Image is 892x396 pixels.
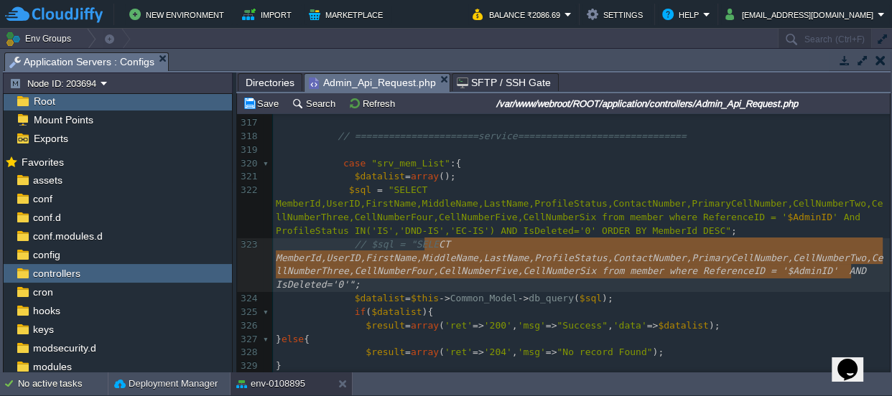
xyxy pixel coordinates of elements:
[422,306,434,317] span: ){
[30,341,98,354] a: modsecurity.d
[658,320,708,331] span: $datalist
[276,334,282,344] span: }
[445,346,473,357] span: 'ret'
[30,323,56,336] a: keys
[237,292,260,306] div: 324
[355,306,366,317] span: if
[237,333,260,346] div: 327
[439,171,455,181] span: ();
[355,239,439,250] span: // $sql = "SELE
[473,6,565,23] button: Balance ₹2086.69
[237,359,260,373] div: 329
[457,74,551,91] span: SFTP / SSH Gate
[18,372,108,395] div: No active tasks
[731,225,737,236] span: ;
[237,306,260,319] div: 325
[30,192,55,205] span: conf
[366,346,405,357] span: $result
[237,130,260,143] div: 318
[439,320,445,331] span: (
[445,320,473,331] span: 'ret'
[613,320,647,331] span: 'data'
[518,346,546,357] span: 'msg'
[30,230,105,242] span: conf.modules.d
[237,157,260,171] div: 320
[30,174,65,187] span: assets
[237,184,260,197] div: 322
[30,211,63,224] a: conf.d
[411,346,439,357] span: array
[557,346,652,357] span: "No record Found"
[546,346,557,357] span: =>
[355,293,405,303] span: $datalist
[5,29,76,49] button: Env Groups
[411,171,439,181] span: array
[309,74,436,92] span: Admin_Api_Request.php
[652,346,664,357] span: );
[355,171,405,181] span: $datalist
[557,320,607,331] span: "Success"
[304,73,450,91] li: /var/www/webroot/ROOT/application/controllers/Admin_Api_Request.php
[580,293,602,303] span: $sql
[19,156,66,169] span: Favorites
[237,170,260,184] div: 321
[484,346,512,357] span: '204'
[411,293,439,303] span: $this
[31,113,96,126] a: Mount Points
[114,377,218,391] button: Deployment Manager
[405,171,411,181] span: =
[30,360,74,373] span: modules
[450,293,518,303] span: Common_Model
[9,77,101,90] button: Node ID: 203694
[9,53,154,71] span: Application Servers : Configs
[343,158,366,169] span: case
[237,346,260,359] div: 328
[405,346,411,357] span: =
[276,212,866,236] span: ' And ProfileStatus IN('IS','DND-IS','EC-IS') AND IsDeleted='0' ORDER BY MemberId DESC"
[31,132,70,145] a: Exports
[237,238,260,252] div: 323
[304,334,310,344] span: {
[5,6,103,24] img: CloudJiffy
[30,304,62,317] a: hooks
[512,320,518,331] span: ,
[529,293,574,303] span: db_query
[512,346,518,357] span: ,
[30,267,83,280] a: controllers
[574,293,580,303] span: (
[349,184,371,195] span: $sql
[439,293,450,303] span: ->
[19,156,66,168] a: Favorites
[30,248,62,261] a: config
[377,184,383,195] span: =
[371,306,422,317] span: $datalist
[371,158,450,169] span: "srv_mem_List"
[473,320,484,331] span: =>
[587,6,647,23] button: Settings
[832,339,878,382] iframe: chat widget
[608,320,613,331] span: ,
[725,6,878,23] button: [EMAIL_ADDRESS][DOMAIN_NAME]
[411,320,439,331] span: array
[338,131,686,141] span: // ======================service==============================
[473,346,484,357] span: =>
[518,293,529,303] span: ->
[242,6,296,23] button: Import
[546,320,557,331] span: =>
[405,320,411,331] span: =
[405,293,411,303] span: =
[31,95,57,108] a: Root
[30,286,55,298] a: cron
[602,293,613,303] span: );
[243,97,283,110] button: Save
